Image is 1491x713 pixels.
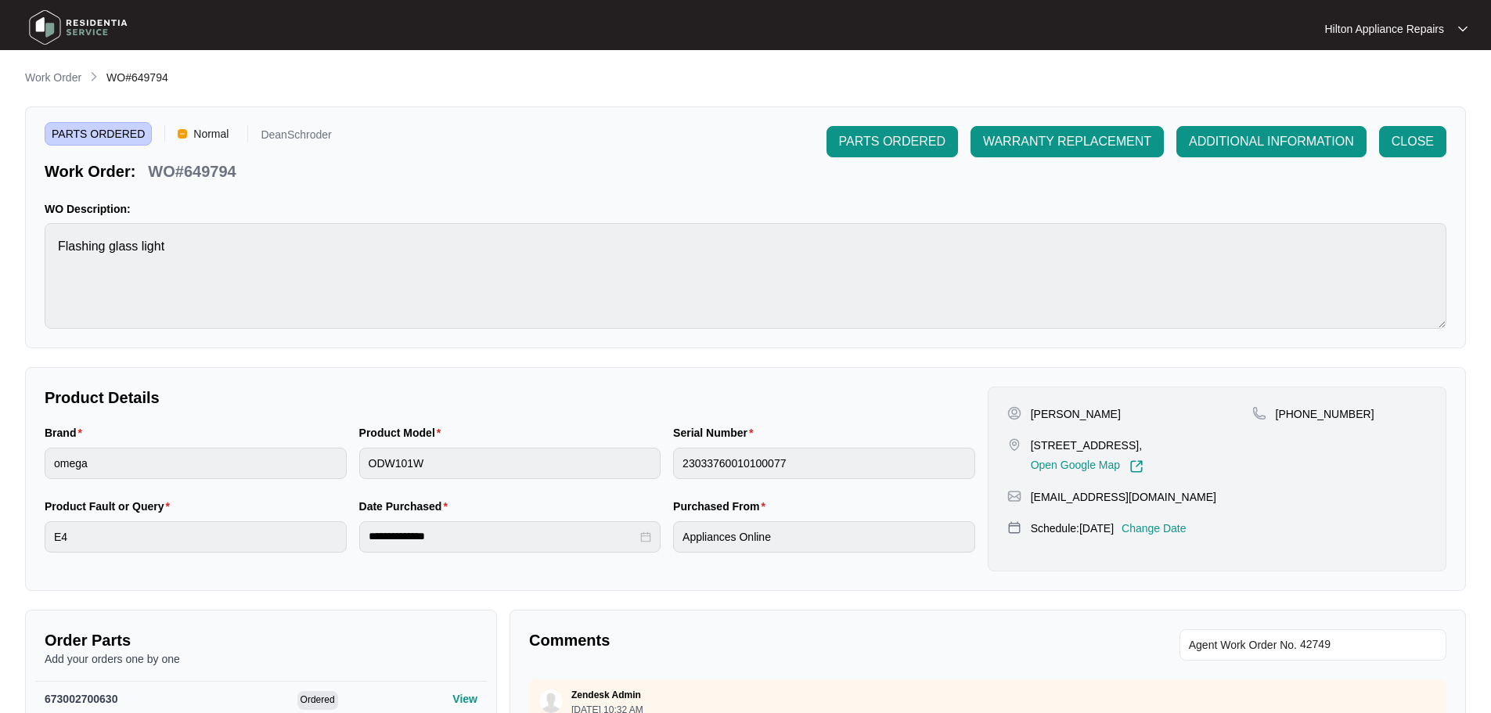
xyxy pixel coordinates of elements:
img: user-pin [1007,406,1021,420]
label: Product Fault or Query [45,499,176,514]
label: Purchased From [673,499,772,514]
input: Date Purchased [369,528,638,545]
img: Link-External [1129,459,1143,474]
span: PARTS ORDERED [839,132,945,151]
label: Brand [45,425,88,441]
input: Serial Number [673,448,975,479]
img: map-pin [1007,489,1021,503]
input: Product Fault or Query [45,521,347,553]
a: Open Google Map [1031,459,1143,474]
img: map-pin [1007,438,1021,452]
button: ADDITIONAL INFORMATION [1176,126,1367,157]
p: [STREET_ADDRESS], [1031,438,1143,453]
p: [PHONE_NUMBER] [1276,406,1374,422]
p: Schedule: [DATE] [1031,520,1114,536]
p: Add your orders one by one [45,651,477,667]
img: chevron-right [88,70,100,83]
p: Zendesk Admin [571,689,641,701]
p: WO#649794 [148,160,236,182]
textarea: Flashing glass light [45,223,1446,329]
label: Serial Number [673,425,759,441]
p: WO Description: [45,201,1446,217]
p: Work Order: [45,160,135,182]
span: ADDITIONAL INFORMATION [1189,132,1354,151]
span: WO#649794 [106,71,168,84]
button: CLOSE [1379,126,1446,157]
p: Order Parts [45,629,477,651]
p: DeanSchroder [261,129,331,146]
input: Add Agent Work Order No. [1300,636,1437,654]
span: CLOSE [1392,132,1434,151]
span: PARTS ORDERED [45,122,152,146]
span: Agent Work Order No. [1189,636,1297,654]
input: Product Model [359,448,661,479]
span: Normal [187,122,235,146]
img: user.svg [539,690,563,713]
a: Work Order [22,70,85,87]
p: [PERSON_NAME] [1031,406,1121,422]
input: Brand [45,448,347,479]
p: View [452,691,477,707]
label: Date Purchased [359,499,454,514]
p: Comments [529,629,977,651]
label: Product Model [359,425,448,441]
p: Product Details [45,387,975,409]
span: 673002700630 [45,693,117,705]
img: residentia service logo [23,4,133,51]
p: Change Date [1122,520,1187,536]
img: map-pin [1252,406,1266,420]
span: WARRANTY REPLACEMENT [983,132,1151,151]
p: Work Order [25,70,81,85]
img: map-pin [1007,520,1021,535]
button: PARTS ORDERED [827,126,958,157]
p: Hilton Appliance Repairs [1324,21,1444,37]
img: dropdown arrow [1458,25,1468,33]
input: Purchased From [673,521,975,553]
p: [EMAIL_ADDRESS][DOMAIN_NAME] [1031,489,1216,505]
img: Vercel Logo [178,129,187,139]
button: WARRANTY REPLACEMENT [971,126,1164,157]
span: Ordered [297,691,338,710]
